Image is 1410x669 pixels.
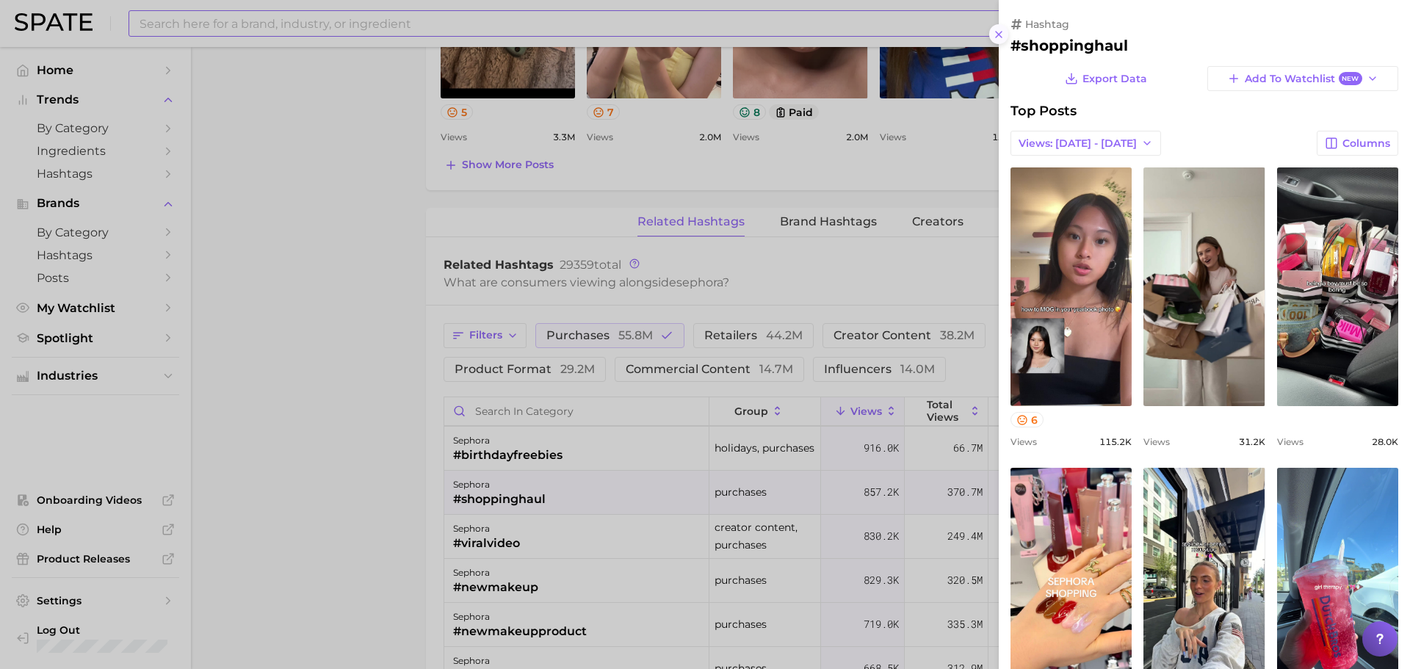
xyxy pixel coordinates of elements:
[1010,131,1161,156] button: Views: [DATE] - [DATE]
[1025,18,1069,31] span: hashtag
[1245,72,1362,86] span: Add to Watchlist
[1372,436,1398,447] span: 28.0k
[1010,103,1077,119] span: Top Posts
[1019,137,1137,150] span: Views: [DATE] - [DATE]
[1317,131,1398,156] button: Columns
[1342,137,1390,150] span: Columns
[1010,412,1044,427] button: 6
[1099,436,1132,447] span: 115.2k
[1339,72,1362,86] span: New
[1143,436,1170,447] span: Views
[1277,436,1304,447] span: Views
[1207,66,1398,91] button: Add to WatchlistNew
[1010,436,1037,447] span: Views
[1082,73,1147,85] span: Export Data
[1239,436,1265,447] span: 31.2k
[1061,66,1151,91] button: Export Data
[1010,37,1398,54] h2: #shoppinghaul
